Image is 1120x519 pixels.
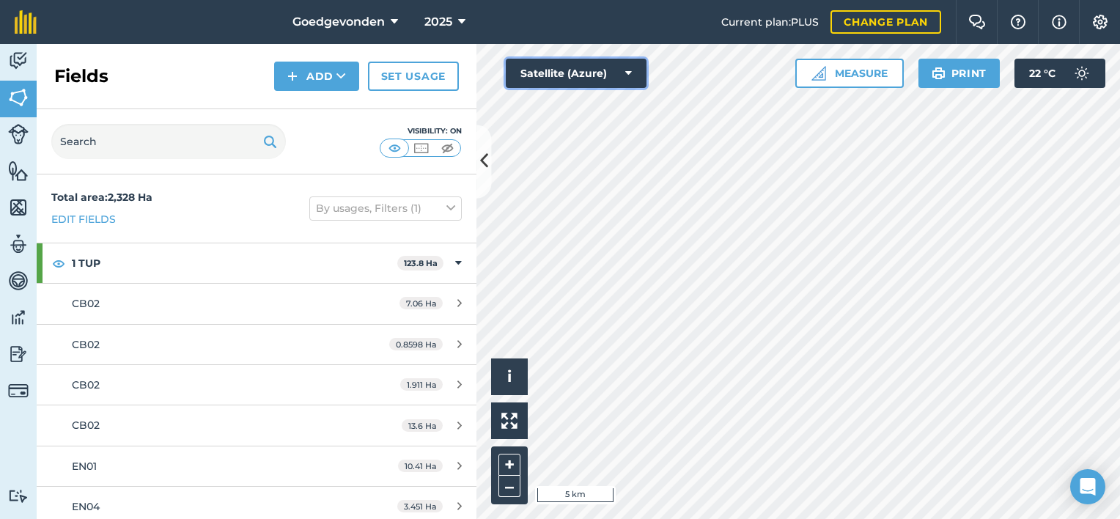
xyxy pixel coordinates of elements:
a: CB020.8598 Ha [37,325,476,364]
strong: Total area : 2,328 Ha [51,191,152,204]
img: svg+xml;base64,PD94bWwgdmVyc2lvbj0iMS4wIiBlbmNvZGluZz0idXRmLTgiPz4KPCEtLSBHZW5lcmF0b3I6IEFkb2JlIE... [8,380,29,401]
img: svg+xml;base64,PD94bWwgdmVyc2lvbj0iMS4wIiBlbmNvZGluZz0idXRmLTgiPz4KPCEtLSBHZW5lcmF0b3I6IEFkb2JlIE... [8,124,29,144]
img: svg+xml;base64,PHN2ZyB4bWxucz0iaHR0cDovL3d3dy53My5vcmcvMjAwMC9zdmciIHdpZHRoPSI1MCIgaGVpZ2h0PSI0MC... [412,141,430,155]
a: CB021.911 Ha [37,365,476,405]
strong: 123.8 Ha [404,258,438,268]
img: svg+xml;base64,PD94bWwgdmVyc2lvbj0iMS4wIiBlbmNvZGluZz0idXRmLTgiPz4KPCEtLSBHZW5lcmF0b3I6IEFkb2JlIE... [8,489,29,503]
img: svg+xml;base64,PHN2ZyB4bWxucz0iaHR0cDovL3d3dy53My5vcmcvMjAwMC9zdmciIHdpZHRoPSIxNCIgaGVpZ2h0PSIyNC... [287,67,298,85]
span: 2025 [424,13,452,31]
img: svg+xml;base64,PD94bWwgdmVyc2lvbj0iMS4wIiBlbmNvZGluZz0idXRmLTgiPz4KPCEtLSBHZW5lcmF0b3I6IEFkb2JlIE... [8,270,29,292]
button: + [498,454,520,476]
img: svg+xml;base64,PD94bWwgdmVyc2lvbj0iMS4wIiBlbmNvZGluZz0idXRmLTgiPz4KPCEtLSBHZW5lcmF0b3I6IEFkb2JlIE... [1067,59,1097,88]
button: Add [274,62,359,91]
a: Change plan [830,10,941,34]
img: Four arrows, one pointing top left, one top right, one bottom right and the last bottom left [501,413,517,429]
a: Set usage [368,62,459,91]
span: 3.451 Ha [397,500,443,512]
div: Open Intercom Messenger [1070,469,1105,504]
img: svg+xml;base64,PHN2ZyB4bWxucz0iaHR0cDovL3d3dy53My5vcmcvMjAwMC9zdmciIHdpZHRoPSIxOSIgaGVpZ2h0PSIyNC... [263,133,277,150]
a: CB0213.6 Ha [37,405,476,445]
img: svg+xml;base64,PD94bWwgdmVyc2lvbj0iMS4wIiBlbmNvZGluZz0idXRmLTgiPz4KPCEtLSBHZW5lcmF0b3I6IEFkb2JlIE... [8,343,29,365]
img: svg+xml;base64,PHN2ZyB4bWxucz0iaHR0cDovL3d3dy53My5vcmcvMjAwMC9zdmciIHdpZHRoPSIxOSIgaGVpZ2h0PSIyNC... [932,65,946,82]
button: By usages, Filters (1) [309,196,462,220]
span: CB02 [72,338,100,351]
span: EN04 [72,500,100,513]
span: 22 ° C [1029,59,1055,88]
a: EN0110.41 Ha [37,446,476,486]
button: Measure [795,59,904,88]
img: fieldmargin Logo [15,10,37,34]
img: svg+xml;base64,PHN2ZyB4bWxucz0iaHR0cDovL3d3dy53My5vcmcvMjAwMC9zdmciIHdpZHRoPSI1MCIgaGVpZ2h0PSI0MC... [438,141,457,155]
img: A cog icon [1091,15,1109,29]
a: Edit fields [51,211,116,227]
button: Satellite (Azure) [506,59,646,88]
input: Search [51,124,286,159]
img: svg+xml;base64,PD94bWwgdmVyc2lvbj0iMS4wIiBlbmNvZGluZz0idXRmLTgiPz4KPCEtLSBHZW5lcmF0b3I6IEFkb2JlIE... [8,50,29,72]
img: svg+xml;base64,PHN2ZyB4bWxucz0iaHR0cDovL3d3dy53My5vcmcvMjAwMC9zdmciIHdpZHRoPSIxNyIgaGVpZ2h0PSIxNy... [1052,13,1066,31]
button: Print [918,59,1001,88]
div: Visibility: On [380,125,462,137]
span: 13.6 Ha [402,419,443,432]
img: svg+xml;base64,PD94bWwgdmVyc2lvbj0iMS4wIiBlbmNvZGluZz0idXRmLTgiPz4KPCEtLSBHZW5lcmF0b3I6IEFkb2JlIE... [8,306,29,328]
img: svg+xml;base64,PHN2ZyB4bWxucz0iaHR0cDovL3d3dy53My5vcmcvMjAwMC9zdmciIHdpZHRoPSI1MCIgaGVpZ2h0PSI0MC... [386,141,404,155]
span: CB02 [72,297,100,310]
span: 0.8598 Ha [389,338,443,350]
span: CB02 [72,419,100,432]
img: svg+xml;base64,PD94bWwgdmVyc2lvbj0iMS4wIiBlbmNvZGluZz0idXRmLTgiPz4KPCEtLSBHZW5lcmF0b3I6IEFkb2JlIE... [8,233,29,255]
img: svg+xml;base64,PHN2ZyB4bWxucz0iaHR0cDovL3d3dy53My5vcmcvMjAwMC9zdmciIHdpZHRoPSI1NiIgaGVpZ2h0PSI2MC... [8,86,29,108]
span: 7.06 Ha [399,297,443,309]
span: EN01 [72,460,97,473]
img: svg+xml;base64,PHN2ZyB4bWxucz0iaHR0cDovL3d3dy53My5vcmcvMjAwMC9zdmciIHdpZHRoPSI1NiIgaGVpZ2h0PSI2MC... [8,196,29,218]
span: 10.41 Ha [398,460,443,472]
strong: 1 TUP [72,243,397,283]
button: i [491,358,528,395]
a: CB027.06 Ha [37,284,476,323]
span: CB02 [72,378,100,391]
span: Current plan : PLUS [721,14,819,30]
img: svg+xml;base64,PHN2ZyB4bWxucz0iaHR0cDovL3d3dy53My5vcmcvMjAwMC9zdmciIHdpZHRoPSI1NiIgaGVpZ2h0PSI2MC... [8,160,29,182]
div: 1 TUP123.8 Ha [37,243,476,283]
img: svg+xml;base64,PHN2ZyB4bWxucz0iaHR0cDovL3d3dy53My5vcmcvMjAwMC9zdmciIHdpZHRoPSIxOCIgaGVpZ2h0PSIyNC... [52,254,65,272]
img: A question mark icon [1009,15,1027,29]
h2: Fields [54,65,108,88]
img: Two speech bubbles overlapping with the left bubble in the forefront [968,15,986,29]
button: 22 °C [1014,59,1105,88]
span: 1.911 Ha [400,378,443,391]
img: Ruler icon [811,66,826,81]
span: Goedgevonden [292,13,385,31]
button: – [498,476,520,497]
span: i [507,367,512,386]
